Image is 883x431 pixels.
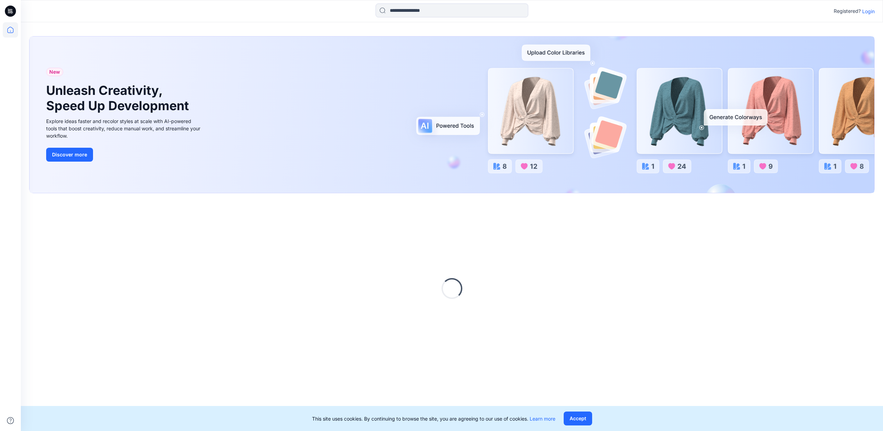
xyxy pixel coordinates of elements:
[530,416,555,422] a: Learn more
[49,68,60,76] span: New
[564,412,592,425] button: Accept
[312,415,555,422] p: This site uses cookies. By continuing to browse the site, you are agreeing to our use of cookies.
[46,83,192,113] h1: Unleash Creativity, Speed Up Development
[46,148,93,162] button: Discover more
[46,148,202,162] a: Discover more
[46,117,202,139] div: Explore ideas faster and recolor styles at scale with AI-powered tools that boost creativity, red...
[834,7,861,15] p: Registered?
[862,8,875,15] p: Login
